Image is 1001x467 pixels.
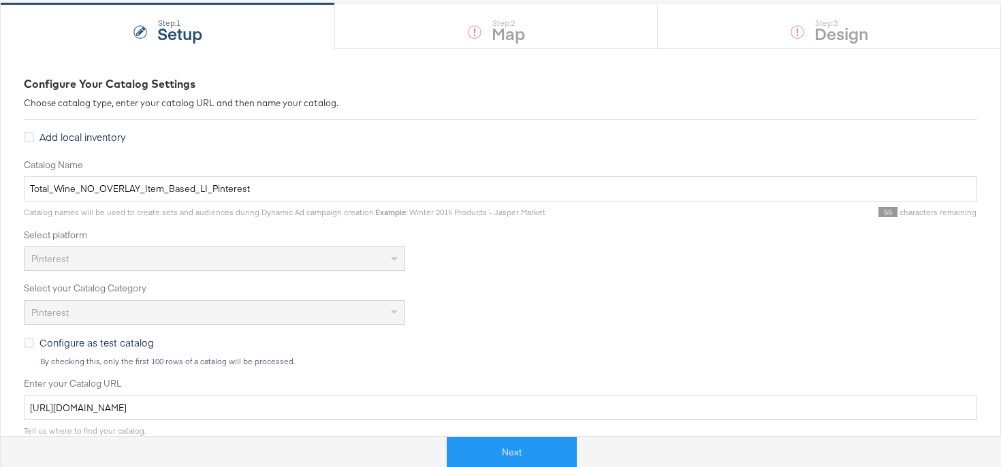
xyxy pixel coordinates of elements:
div: Choose catalog type, enter your catalog URL and then name your catalog. [24,97,977,110]
div: characters remaining [545,207,977,218]
input: Enter Catalog URL, e.g. http://www.example.com/products.xml [24,396,977,421]
span: Configure as test catalog [39,336,154,349]
strong: Setup [157,22,202,44]
span: Catalog names will be used to create sets and audiences during Dynamic Ad campaign creation. : Wi... [24,207,545,217]
span: Pinterest [31,253,69,265]
input: Name your catalog e.g. My Dynamic Product Catalog [24,176,977,202]
label: Catalog Name [24,159,977,172]
div: Step: 1 [157,18,202,28]
div: Configure Your Catalog Settings [24,76,977,92]
span: 55 [878,207,897,217]
strong: Example [375,207,406,217]
label: Select platform [24,229,977,242]
label: Enter your Catalog URL [24,377,977,390]
div: By checking this, only the first 100 rows of a catalog will be processed. [39,357,977,366]
span: Add local inventory [39,130,125,144]
label: Select your Catalog Category [24,282,977,295]
span: Pinterest [31,306,69,319]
